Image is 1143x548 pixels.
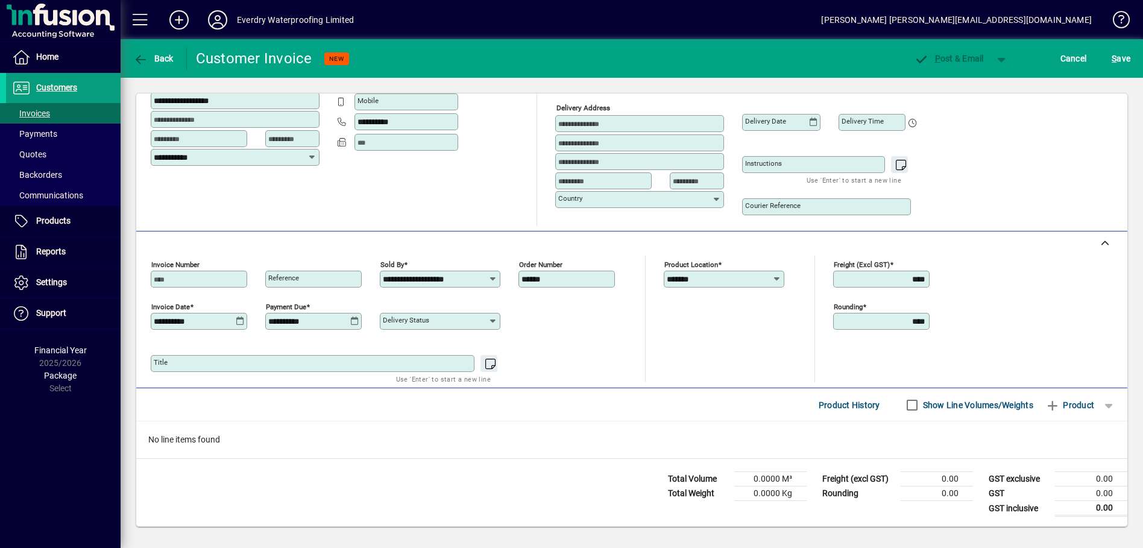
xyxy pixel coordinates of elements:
[734,487,807,501] td: 0.0000 Kg
[1112,49,1130,68] span: ave
[266,303,306,311] mat-label: Payment due
[662,472,734,487] td: Total Volume
[154,358,168,367] mat-label: Title
[745,159,782,168] mat-label: Instructions
[1055,487,1127,501] td: 0.00
[519,260,562,269] mat-label: Order number
[396,372,491,386] mat-hint: Use 'Enter' to start a new line
[935,54,940,63] span: P
[983,472,1055,487] td: GST exclusive
[914,54,984,63] span: ost & Email
[36,247,66,256] span: Reports
[12,129,57,139] span: Payments
[664,260,718,269] mat-label: Product location
[834,303,863,311] mat-label: Rounding
[6,298,121,329] a: Support
[6,42,121,72] a: Home
[130,48,177,69] button: Back
[380,260,404,269] mat-label: Sold by
[196,49,312,68] div: Customer Invoice
[901,472,973,487] td: 0.00
[662,487,734,501] td: Total Weight
[121,48,187,69] app-page-header-button: Back
[821,10,1092,30] div: [PERSON_NAME] [PERSON_NAME][EMAIL_ADDRESS][DOMAIN_NAME]
[983,487,1055,501] td: GST
[834,260,890,269] mat-label: Freight (excl GST)
[6,237,121,267] a: Reports
[6,268,121,298] a: Settings
[6,144,121,165] a: Quotes
[1060,49,1087,68] span: Cancel
[357,96,379,105] mat-label: Mobile
[44,371,77,380] span: Package
[816,472,901,487] td: Freight (excl GST)
[745,117,786,125] mat-label: Delivery date
[1045,395,1094,415] span: Product
[36,308,66,318] span: Support
[558,194,582,203] mat-label: Country
[36,52,58,61] span: Home
[842,117,884,125] mat-label: Delivery time
[12,150,46,159] span: Quotes
[745,201,801,210] mat-label: Courier Reference
[908,48,990,69] button: Post & Email
[807,173,901,187] mat-hint: Use 'Enter' to start a new line
[819,395,880,415] span: Product History
[6,206,121,236] a: Products
[198,9,237,31] button: Profile
[36,83,77,92] span: Customers
[6,124,121,144] a: Payments
[136,421,1127,458] div: No line items found
[36,216,71,225] span: Products
[12,109,50,118] span: Invoices
[734,472,807,487] td: 0.0000 M³
[6,185,121,206] a: Communications
[1055,472,1127,487] td: 0.00
[1039,394,1100,416] button: Product
[6,165,121,185] a: Backorders
[12,191,83,200] span: Communications
[901,487,973,501] td: 0.00
[133,54,174,63] span: Back
[12,170,62,180] span: Backorders
[36,277,67,287] span: Settings
[34,345,87,355] span: Financial Year
[268,274,299,282] mat-label: Reference
[383,316,429,324] mat-label: Delivery status
[151,303,190,311] mat-label: Invoice date
[921,399,1033,411] label: Show Line Volumes/Weights
[814,394,885,416] button: Product History
[151,260,200,269] mat-label: Invoice number
[1055,501,1127,516] td: 0.00
[6,103,121,124] a: Invoices
[983,501,1055,516] td: GST inclusive
[329,55,344,63] span: NEW
[816,487,901,501] td: Rounding
[1104,2,1128,42] a: Knowledge Base
[237,10,354,30] div: Everdry Waterproofing Limited
[160,9,198,31] button: Add
[1109,48,1133,69] button: Save
[1057,48,1090,69] button: Cancel
[1112,54,1116,63] span: S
